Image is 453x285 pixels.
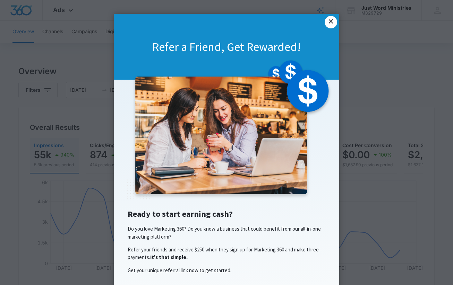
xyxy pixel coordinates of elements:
span: Get your unique referral link now to get started. [128,267,231,274]
span: It's that simple. [150,254,188,260]
a: Close modal [325,16,337,28]
span: Do you love Marketing 360? Do you know a business that could benefit from our all-in-one marketin... [128,225,321,240]
h1: Refer a Friend, Get Rewarded! [114,39,339,54]
span: Ready to start earning cash? [128,208,233,219]
span: Refer your friends and receive $250 when they sign up for Marketing 360 and make three payments. [128,246,319,260]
